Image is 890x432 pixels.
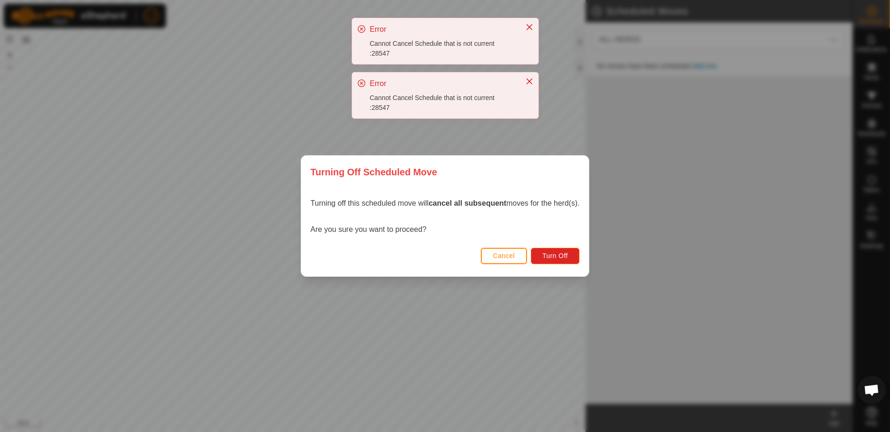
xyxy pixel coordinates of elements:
p: Are you sure you want to proceed? [311,224,579,235]
div: Cannot Cancel Schedule that is not current :28547 [370,93,516,113]
button: Cancel [481,248,527,264]
button: Close [523,21,536,34]
span: Turning Off Scheduled Move [311,165,437,179]
p: Turning off this scheduled move will moves for the herd(s). [311,198,579,209]
div: Error [370,24,516,35]
strong: cancel all subsequent [428,199,506,207]
button: Turn Off [531,248,580,264]
span: Cancel [493,252,515,259]
div: Cannot Cancel Schedule that is not current :28547 [370,39,516,58]
span: Turn Off [543,252,568,259]
button: Close [523,75,536,88]
div: Error [370,78,516,89]
div: Open chat [858,376,886,404]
